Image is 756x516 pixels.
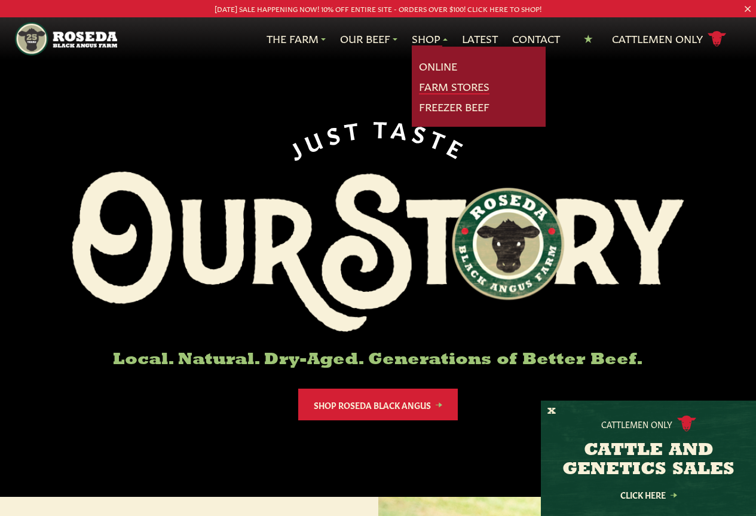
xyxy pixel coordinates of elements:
a: Freezer Beef [419,99,489,115]
a: Cattlemen Only [612,29,727,50]
button: X [547,405,556,418]
nav: Main Navigation [15,17,740,60]
img: cattle-icon.svg [677,416,696,432]
a: Online [419,59,457,74]
a: Click Here [595,491,702,499]
span: S [411,119,434,146]
a: Shop [412,31,448,47]
span: T [427,124,454,154]
h3: CATTLE AND GENETICS SALES [556,441,741,480]
a: Our Beef [340,31,397,47]
span: S [323,118,347,146]
p: Cattlemen Only [601,418,672,430]
span: E [445,133,472,162]
span: A [390,115,414,142]
span: T [374,115,393,139]
h6: Local. Natural. Dry-Aged. Generations of Better Beef. [72,351,684,370]
span: U [300,124,329,154]
div: JUST TASTE [283,115,473,162]
a: Shop Roseda Black Angus [298,389,458,420]
span: T [343,115,365,142]
span: J [284,133,309,162]
a: Latest [462,31,498,47]
p: [DATE] SALE HAPPENING NOW! 10% OFF ENTIRE SITE - ORDERS OVER $100! CLICK HERE TO SHOP! [38,2,718,15]
img: Roseda Black Aangus Farm [72,172,684,332]
a: Farm Stores [419,79,489,94]
a: The Farm [267,31,326,47]
img: https://roseda.com/wp-content/uploads/2021/05/roseda-25-header.png [15,22,117,56]
a: Contact [512,31,560,47]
